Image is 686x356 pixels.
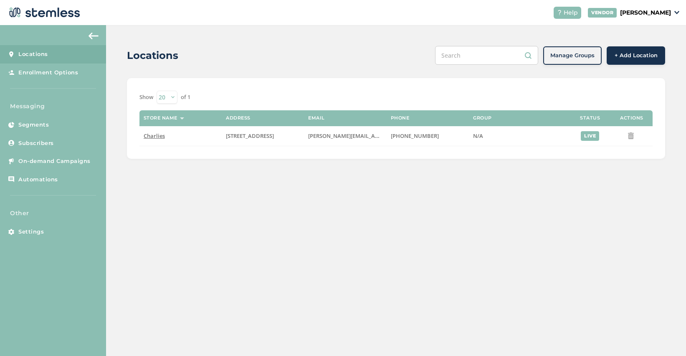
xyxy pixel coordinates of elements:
button: + Add Location [607,46,665,65]
span: [PERSON_NAME][EMAIL_ADDRESS][DOMAIN_NAME] [308,132,442,140]
p: [PERSON_NAME] [620,8,671,17]
span: + Add Location [615,51,658,60]
span: Manage Groups [550,51,595,60]
iframe: Chat Widget [644,316,686,356]
button: Manage Groups [543,46,602,65]
img: icon-sort-1e1d7615.svg [180,117,184,120]
label: Status [580,115,600,121]
label: N/A [473,132,565,140]
h2: Locations [127,48,178,63]
span: Charlies [144,132,165,140]
span: Help [564,8,578,17]
span: Subscribers [18,139,54,147]
label: (480) 390-7989 [391,132,465,140]
label: 2055 East 5th Street [226,132,300,140]
label: Show [139,93,153,102]
span: Locations [18,50,48,58]
label: Store name [144,115,177,121]
img: icon-arrow-back-accent-c549486e.svg [89,33,99,39]
th: Actions [611,110,653,126]
span: On-demand Campaigns [18,157,91,165]
img: logo-dark-0685b13c.svg [7,4,80,21]
span: Settings [18,228,44,236]
label: of 1 [181,93,190,102]
input: Search [435,46,538,65]
img: icon-help-white-03924b79.svg [557,10,562,15]
label: Justin@smokecharlies.com [308,132,382,140]
span: [PHONE_NUMBER] [391,132,439,140]
span: [STREET_ADDRESS] [226,132,274,140]
span: Automations [18,175,58,184]
label: Group [473,115,492,121]
div: VENDOR [588,8,617,18]
span: Segments [18,121,49,129]
label: Phone [391,115,410,121]
label: Address [226,115,251,121]
div: live [581,131,599,141]
label: Email [308,115,325,121]
label: Charlies [144,132,218,140]
span: Enrollment Options [18,69,78,77]
img: icon_down-arrow-small-66adaf34.svg [674,11,679,14]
